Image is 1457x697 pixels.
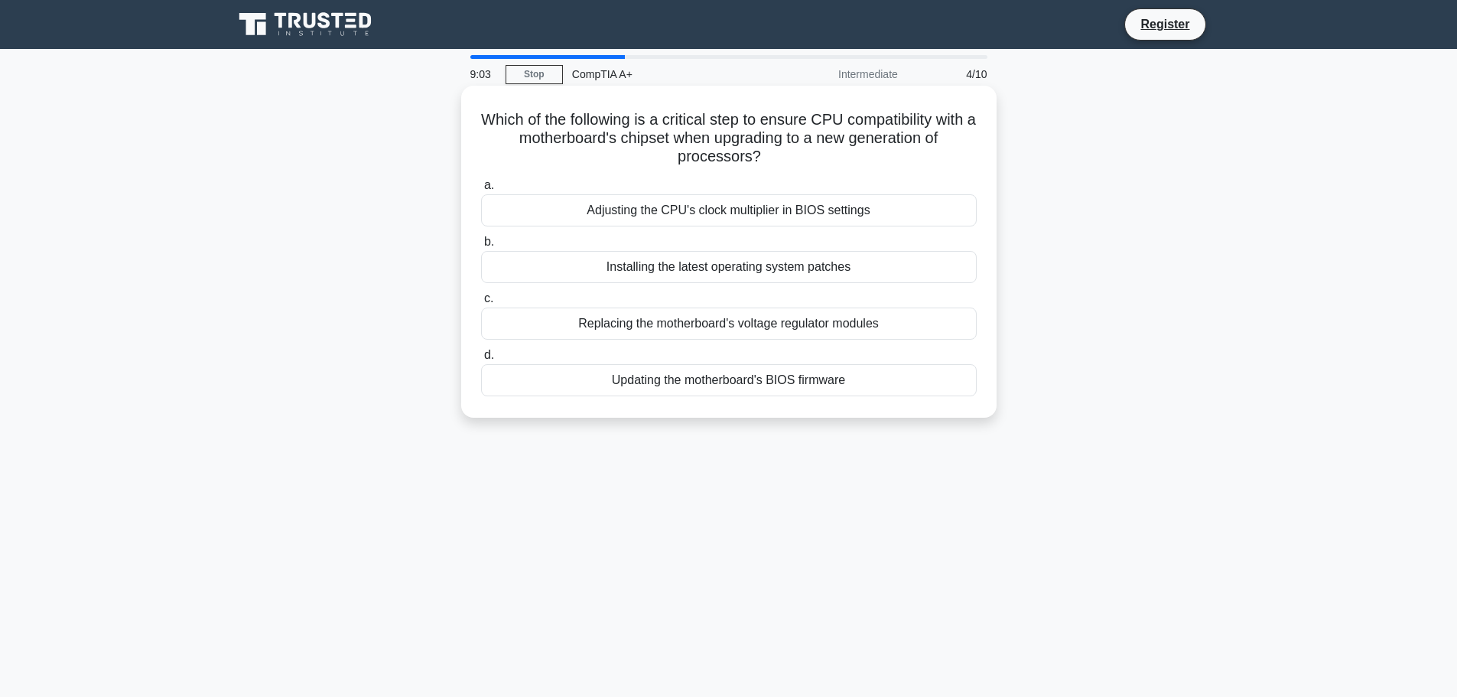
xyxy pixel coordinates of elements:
div: Installing the latest operating system patches [481,251,977,283]
div: 9:03 [461,59,506,90]
span: d. [484,348,494,361]
a: Register [1131,15,1198,34]
div: Intermediate [773,59,907,90]
div: Updating the motherboard's BIOS firmware [481,364,977,396]
div: 4/10 [907,59,997,90]
h5: Which of the following is a critical step to ensure CPU compatibility with a motherboard's chipse... [480,110,978,167]
div: Adjusting the CPU's clock multiplier in BIOS settings [481,194,977,226]
div: Replacing the motherboard's voltage regulator modules [481,308,977,340]
span: a. [484,178,494,191]
div: CompTIA A+ [563,59,773,90]
span: b. [484,235,494,248]
a: Stop [506,65,563,84]
span: c. [484,292,493,305]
